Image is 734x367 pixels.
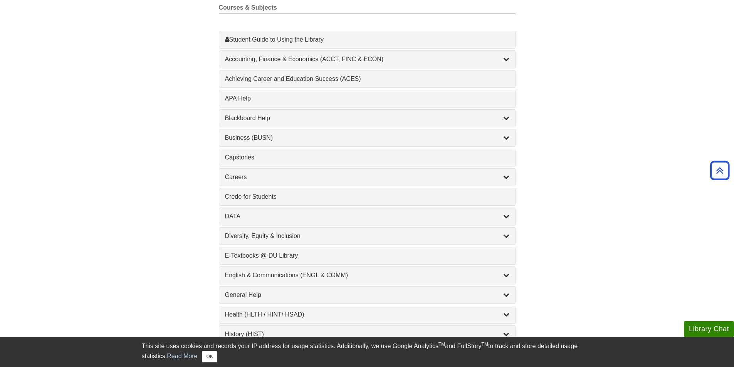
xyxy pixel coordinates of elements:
a: Business (BUSN) [225,133,509,142]
button: Close [202,351,217,362]
a: General Help [225,290,509,300]
a: Health (HLTH / HINT/ HSAD) [225,310,509,319]
sup: TM [438,342,445,347]
a: Student Guide to Using the Library [225,35,509,44]
a: English & Communications (ENGL & COMM) [225,271,509,280]
a: Achieving Career and Education Success (ACES) [225,74,509,84]
button: Library Chat [684,321,734,337]
h2: Courses & Subjects [219,4,516,13]
a: Accounting, Finance & Economics (ACCT, FINC & ECON) [225,55,509,64]
a: Careers [225,173,509,182]
a: Capstones [225,153,509,162]
a: Credo for Students [225,192,509,201]
a: E-Textbooks @ DU Library [225,251,509,260]
div: This site uses cookies and records your IP address for usage statistics. Additionally, we use Goo... [142,342,593,362]
a: History (HIST) [225,330,509,339]
a: Back to Top [707,165,732,176]
a: Diversity, Equity & Inclusion [225,231,509,241]
a: APA Help [225,94,509,103]
a: DATA [225,212,509,221]
a: Read More [167,353,197,359]
sup: TM [482,342,488,347]
a: Blackboard Help [225,114,509,123]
